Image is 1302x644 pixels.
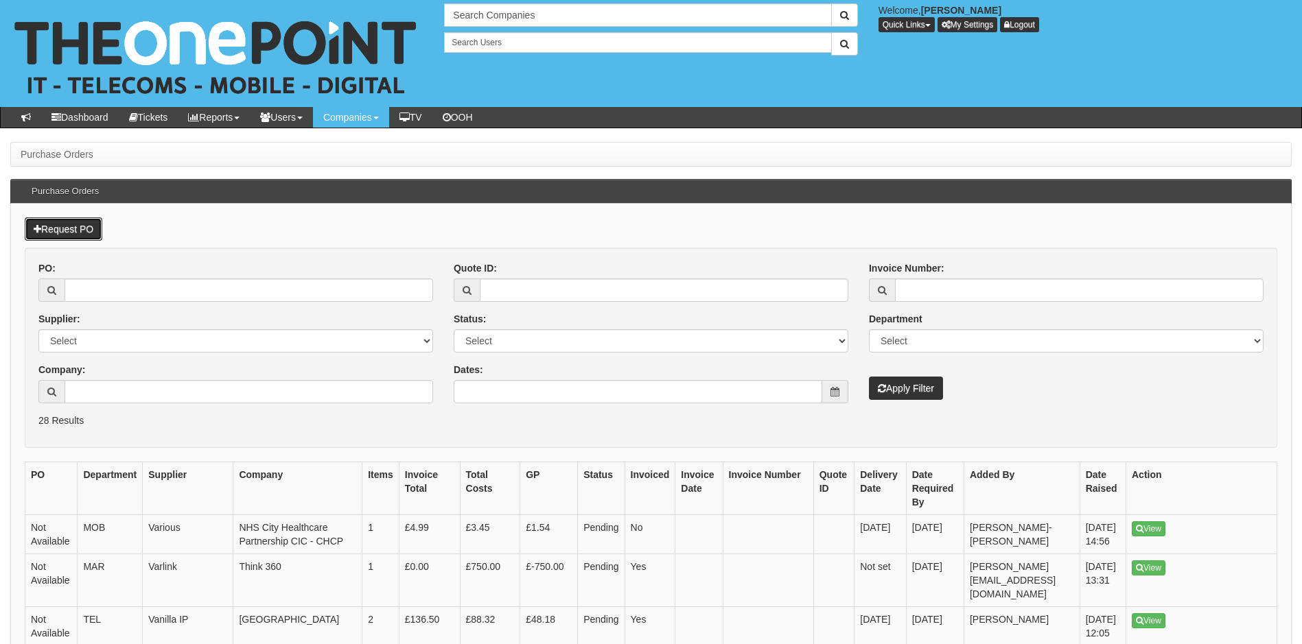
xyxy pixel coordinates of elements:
[399,462,460,515] th: Invoice Total
[21,147,93,161] li: Purchase Orders
[362,462,399,515] th: Items
[906,554,964,607] td: [DATE]
[906,515,964,554] td: [DATE]
[143,554,233,607] td: Varlink
[938,17,998,32] a: My Settings
[869,261,944,275] label: Invoice Number:
[454,312,486,326] label: Status:
[460,515,520,554] td: £3.45
[855,515,906,554] td: [DATE]
[964,462,1080,515] th: Added By
[1080,515,1126,554] td: [DATE] 14:56
[25,554,78,607] td: Not Available
[38,414,1264,427] p: 28 Results
[143,515,233,554] td: Various
[1000,17,1039,32] a: Logout
[855,462,906,515] th: Delivery Date
[578,515,625,554] td: Pending
[520,462,578,515] th: GP
[1126,462,1277,515] th: Action
[460,554,520,607] td: £750.00
[119,107,178,128] a: Tickets
[454,363,483,377] label: Dates:
[25,462,78,515] th: PO
[855,554,906,607] td: Not set
[625,515,675,554] td: No
[78,554,143,607] td: MAR
[432,107,483,128] a: OOH
[625,554,675,607] td: Yes
[38,363,85,377] label: Company:
[362,515,399,554] td: 1
[1080,554,1126,607] td: [DATE] 13:31
[389,107,432,128] a: TV
[233,462,362,515] th: Company
[25,515,78,554] td: Not Available
[1080,462,1126,515] th: Date Raised
[1132,521,1165,536] a: View
[813,462,855,515] th: Quote ID
[25,217,102,241] a: Request PO
[964,515,1080,554] td: [PERSON_NAME]-[PERSON_NAME]
[1132,613,1165,628] a: View
[178,107,250,128] a: Reports
[879,17,935,32] button: Quick Links
[41,107,119,128] a: Dashboard
[250,107,313,128] a: Users
[625,462,675,515] th: Invoiced
[399,554,460,607] td: £0.00
[578,462,625,515] th: Status
[233,515,362,554] td: NHS City Healthcare Partnership CIC - CHCP
[78,462,143,515] th: Department
[868,3,1302,32] div: Welcome,
[520,554,578,607] td: £-750.00
[964,554,1080,607] td: [PERSON_NAME][EMAIL_ADDRESS][DOMAIN_NAME]
[906,462,964,515] th: Date Required By
[143,462,233,515] th: Supplier
[38,312,80,326] label: Supplier:
[313,107,389,128] a: Companies
[399,515,460,554] td: £4.99
[444,3,831,27] input: Search Companies
[25,180,106,203] h3: Purchase Orders
[362,554,399,607] td: 1
[454,261,497,275] label: Quote ID:
[869,377,943,400] button: Apply Filter
[233,554,362,607] td: Think 360
[578,554,625,607] td: Pending
[444,32,831,53] input: Search Users
[38,261,56,275] label: PO:
[921,5,1001,16] b: [PERSON_NAME]
[460,462,520,515] th: Total Costs
[675,462,723,515] th: Invoice Date
[1132,560,1165,575] a: View
[869,312,922,326] label: Department
[520,515,578,554] td: £1.54
[723,462,813,515] th: Invoice Number
[78,515,143,554] td: MOB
